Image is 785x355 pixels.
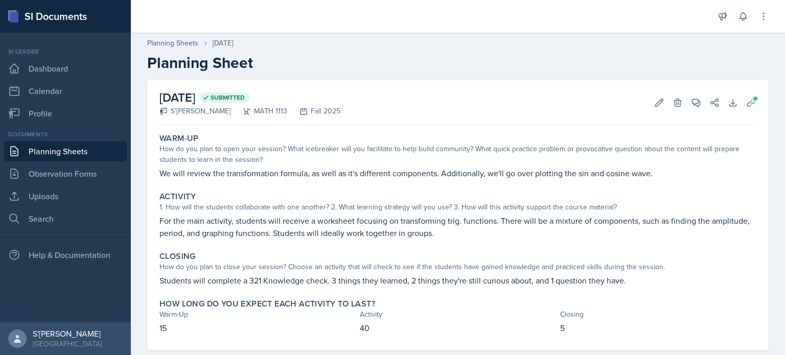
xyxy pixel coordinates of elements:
[287,106,340,116] div: Fall 2025
[4,103,127,124] a: Profile
[213,38,233,49] div: [DATE]
[360,322,556,334] p: 40
[4,163,127,184] a: Observation Forms
[159,167,756,179] p: We will review the transformation formula, as well as it's different components. Additionally, we...
[159,88,340,107] h2: [DATE]
[159,215,756,239] p: For the main activity, students will receive a worksheet focusing on transforming trig. functions...
[230,106,287,116] div: MATH 1113
[33,339,102,349] div: [GEOGRAPHIC_DATA]
[159,192,196,202] label: Activity
[4,208,127,229] a: Search
[159,144,756,165] div: How do you plan to open your session? What icebreaker will you facilitate to help build community...
[159,299,375,309] label: How long do you expect each activity to last?
[159,274,756,287] p: Students will complete a 321 Knowledge check. 3 things they learned, 2 things they're still curio...
[159,262,756,272] div: How do you plan to close your session? Choose an activity that will check to see if the students ...
[4,130,127,139] div: Documents
[4,81,127,101] a: Calendar
[4,58,127,79] a: Dashboard
[159,309,356,320] div: Warm-Up
[360,309,556,320] div: Activity
[159,251,196,262] label: Closing
[159,322,356,334] p: 15
[4,186,127,206] a: Uploads
[4,245,127,265] div: Help & Documentation
[159,202,756,212] div: 1. How will the students collaborate with one another? 2. What learning strategy will you use? 3....
[159,106,230,116] div: S'[PERSON_NAME]
[4,47,127,56] div: Si leader
[147,54,769,72] h2: Planning Sheet
[159,133,199,144] label: Warm-Up
[560,309,756,320] div: Closing
[147,38,198,49] a: Planning Sheets
[33,328,102,339] div: S'[PERSON_NAME]
[4,141,127,161] a: Planning Sheets
[560,322,756,334] p: 5
[211,93,245,102] span: Submitted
